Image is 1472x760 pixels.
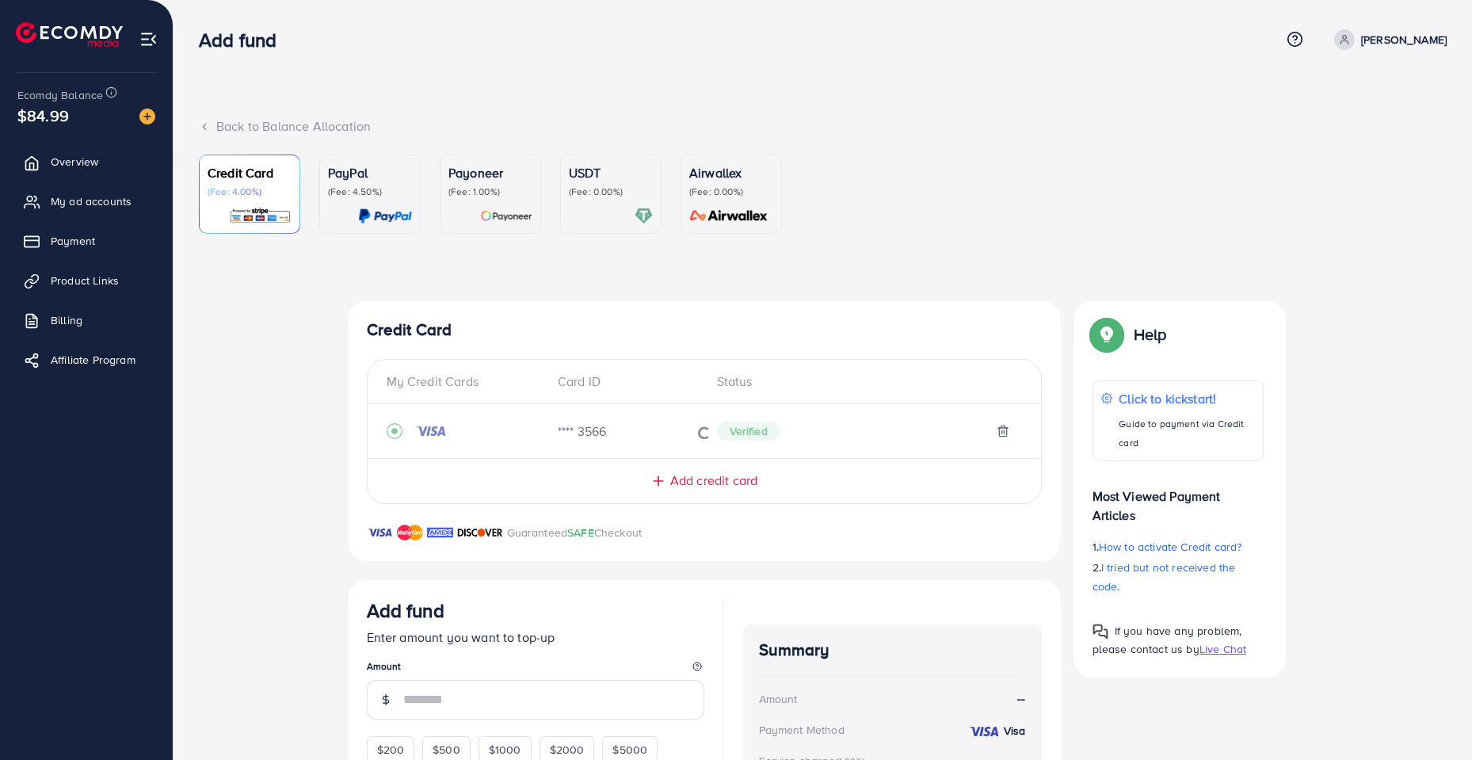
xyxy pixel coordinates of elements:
img: card [229,207,292,225]
img: menu [139,30,158,48]
h3: Add fund [367,599,444,622]
span: $5000 [612,742,647,758]
a: Product Links [12,265,161,296]
img: Popup guide [1093,320,1121,349]
span: I tried but not received the code. [1093,559,1236,594]
p: Guaranteed Checkout [507,523,643,542]
span: My ad accounts [51,193,132,209]
img: card [480,207,532,225]
h4: Credit Card [367,320,1042,340]
img: card [635,207,653,225]
span: SAFE [567,525,594,540]
p: Credit Card [208,163,292,182]
h3: Add fund [199,29,289,52]
img: logo [16,22,123,47]
div: Amount [759,691,798,707]
legend: Amount [367,659,704,679]
span: Overview [51,154,98,170]
span: $1000 [489,742,521,758]
p: USDT [569,163,653,182]
a: [PERSON_NAME] [1328,29,1447,50]
p: 1. [1093,537,1264,556]
strong: -- [1017,689,1025,708]
p: Payoneer [448,163,532,182]
p: Airwallex [689,163,773,182]
img: brand [427,523,453,542]
img: brand [367,523,393,542]
span: How to activate Credit card? [1099,539,1241,555]
a: Payment [12,225,161,257]
span: Billing [51,312,82,328]
div: Payment Method [759,722,845,738]
a: My ad accounts [12,185,161,217]
div: Card ID [545,372,704,391]
strong: Visa [1004,723,1026,739]
p: (Fee: 1.00%) [448,185,532,198]
div: Status [704,372,1022,391]
img: brand [457,523,503,542]
h4: Summary [759,640,1026,660]
p: 2. [1093,558,1264,596]
a: Affiliate Program [12,344,161,376]
p: (Fee: 0.00%) [689,185,773,198]
div: My Credit Cards [387,372,546,391]
div: Back to Balance Allocation [199,117,1447,136]
span: Live Chat [1199,641,1246,657]
img: card [358,207,412,225]
span: Affiliate Program [51,352,135,368]
a: Billing [12,304,161,336]
span: Payment [51,233,95,249]
p: Help [1134,325,1167,344]
span: $200 [377,742,405,758]
span: $84.99 [17,104,69,127]
span: $2000 [550,742,585,758]
a: Overview [12,146,161,178]
p: Guide to payment via Credit card [1119,414,1254,453]
img: Popup guide [1093,624,1108,640]
span: $500 [433,742,460,758]
img: credit [968,725,1000,738]
p: Most Viewed Payment Articles [1093,474,1264,525]
img: card [685,207,773,225]
p: (Fee: 0.00%) [569,185,653,198]
p: PayPal [328,163,412,182]
p: [PERSON_NAME] [1361,30,1447,49]
p: (Fee: 4.00%) [208,185,292,198]
p: (Fee: 4.50%) [328,185,412,198]
span: If you have any problem, please contact us by [1093,623,1242,657]
img: brand [397,523,423,542]
span: Product Links [51,273,119,288]
p: Enter amount you want to top-up [367,628,704,647]
span: Add credit card [670,472,757,490]
img: image [139,109,155,124]
span: Ecomdy Balance [17,87,103,103]
p: Click to kickstart! [1119,389,1254,408]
